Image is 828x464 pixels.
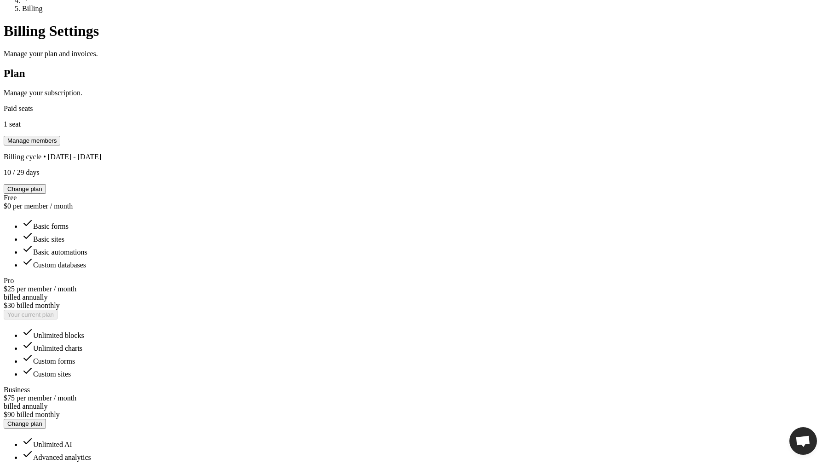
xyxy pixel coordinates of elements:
[4,136,60,145] button: Manage members
[4,302,824,310] div: $30 billed monthly
[33,441,72,448] span: Unlimited AI
[4,89,824,97] p: Manage your subscription.
[4,419,46,429] button: Change plan
[4,394,824,402] div: $75 per member / month
[789,427,817,455] div: Open chat
[4,293,824,302] div: billed annually
[33,222,69,230] span: Basic forms
[4,402,824,411] div: billed annually
[4,153,824,161] p: Billing cycle • [DATE] - [DATE]
[22,5,42,12] span: Billing
[4,120,824,128] p: 1 seat
[33,248,87,256] span: Basic automations
[4,310,57,319] button: Your current plan
[4,285,824,293] div: $25 per member / month
[4,50,824,58] p: Manage your plan and invoices.
[4,23,824,40] h1: Billing Settings
[4,202,824,210] div: $0 per member / month
[33,357,75,365] span: Custom forms
[4,104,824,113] p: Paid seats
[33,261,86,269] span: Custom databases
[33,453,91,461] span: Advanced analytics
[33,235,64,243] span: Basic sites
[4,277,824,285] div: Pro
[4,386,824,394] div: Business
[33,331,84,339] span: Unlimited blocks
[4,184,46,194] button: Change plan
[33,344,82,352] span: Unlimited charts
[4,411,824,419] div: $90 billed monthly
[33,370,71,378] span: Custom sites
[4,67,824,80] h2: Plan
[4,168,824,177] p: 10 / 29 days
[4,194,824,202] div: Free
